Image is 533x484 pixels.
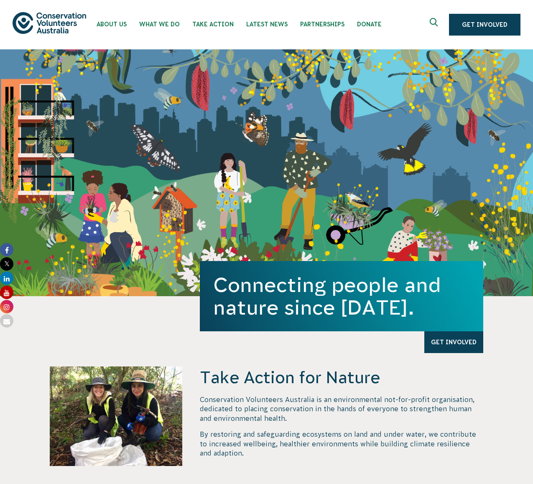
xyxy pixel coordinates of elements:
[449,14,520,36] a: Get Involved
[425,15,445,35] button: Expand search box Close search box
[300,21,344,28] span: Partnerships
[200,430,483,458] p: By restoring and safeguarding ecosystems on land and under water, we contribute to increased well...
[200,395,483,423] p: Conservation Volunteers Australia is an environmental not-for-profit organisation, dedicated to p...
[97,21,127,28] span: About Us
[13,12,86,33] img: logo.svg
[246,21,288,28] span: Latest News
[430,18,440,31] span: Expand search box
[192,21,234,28] span: Take Action
[357,21,382,28] span: Donate
[200,366,483,388] h4: Take Action for Nature
[139,21,180,28] span: What We Do
[213,274,470,319] h1: Connecting people and nature since [DATE].
[424,331,483,353] a: Get Involved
